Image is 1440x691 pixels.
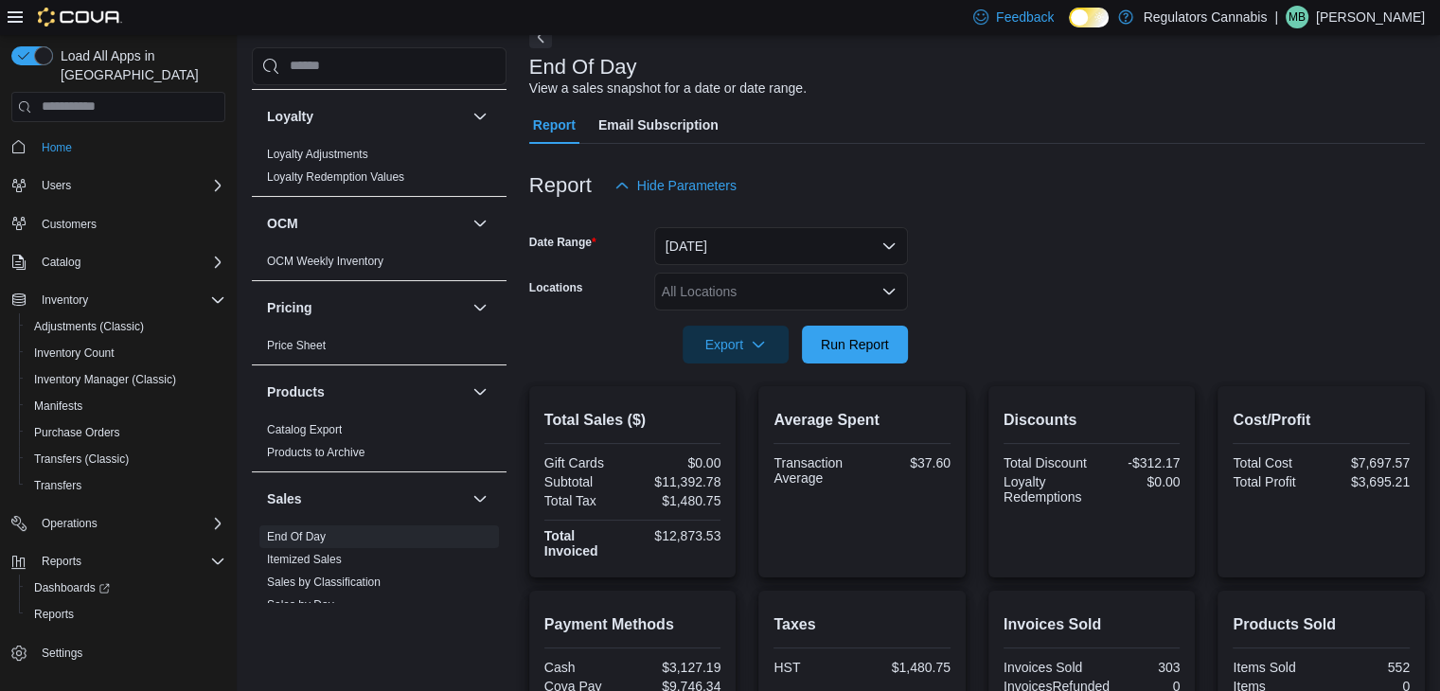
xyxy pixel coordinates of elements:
span: Catalog [34,251,225,274]
span: Sales by Classification [267,575,381,590]
span: Sales by Day [267,597,334,612]
a: Customers [34,213,104,236]
a: Dashboards [19,575,233,601]
span: Catalog [42,255,80,270]
span: Users [34,174,225,197]
div: View a sales snapshot for a date or date range. [529,79,807,98]
button: Inventory Manager (Classic) [19,366,233,393]
label: Date Range [529,235,596,250]
div: Gift Cards [544,455,629,470]
a: Loyalty Adjustments [267,148,368,161]
div: Pricing [252,334,507,364]
button: Inventory [34,289,96,311]
button: Adjustments (Classic) [19,313,233,340]
span: Inventory [34,289,225,311]
button: Customers [4,210,233,238]
a: Purchase Orders [27,421,128,444]
p: | [1274,6,1278,28]
button: OCM [469,212,491,235]
h3: Report [529,174,592,197]
span: Manifests [34,399,82,414]
input: Dark Mode [1069,8,1109,27]
span: Dashboards [27,576,225,599]
a: Sales by Classification [267,576,381,589]
button: Pricing [267,298,465,317]
button: Products [267,382,465,401]
a: Transfers (Classic) [27,448,136,470]
button: Operations [34,512,105,535]
a: Catalog Export [267,423,342,436]
h2: Products Sold [1233,613,1410,636]
div: Loyalty [252,143,507,196]
h3: OCM [267,214,298,233]
a: Settings [34,642,90,664]
div: Items Sold [1233,660,1317,675]
span: Hide Parameters [637,176,737,195]
button: Users [4,172,233,199]
div: $37.60 [866,455,951,470]
button: Operations [4,510,233,537]
div: HST [773,660,858,675]
button: Pricing [469,296,491,319]
a: OCM Weekly Inventory [267,255,383,268]
a: Reports [27,603,81,626]
span: Operations [42,516,98,531]
button: Sales [469,487,491,510]
button: Inventory Count [19,340,233,366]
button: [DATE] [654,227,908,265]
button: Reports [4,548,233,575]
div: Mike Biron [1286,6,1308,28]
span: Home [42,140,72,155]
button: OCM [267,214,465,233]
button: Inventory [4,287,233,313]
a: Itemized Sales [267,553,342,566]
div: $3,695.21 [1325,474,1410,489]
button: Catalog [4,249,233,275]
span: Email Subscription [598,106,719,144]
h2: Cost/Profit [1233,409,1410,432]
span: Report [533,106,576,144]
div: Total Profit [1233,474,1317,489]
h3: Sales [267,489,302,508]
div: Invoices Sold [1004,660,1088,675]
span: Purchase Orders [27,421,225,444]
div: $7,697.57 [1325,455,1410,470]
button: Products [469,381,491,403]
div: $12,873.53 [636,528,720,543]
a: Products to Archive [267,446,364,459]
span: Reports [27,603,225,626]
h2: Invoices Sold [1004,613,1181,636]
span: Transfers [27,474,225,497]
h2: Average Spent [773,409,951,432]
span: Users [42,178,71,193]
a: Inventory Count [27,342,122,364]
span: Inventory Manager (Classic) [27,368,225,391]
p: Regulators Cannabis [1143,6,1267,28]
span: Reports [42,554,81,569]
div: $1,480.75 [636,493,720,508]
span: Settings [34,641,225,664]
div: OCM [252,250,507,280]
button: Reports [19,601,233,628]
button: Loyalty [469,105,491,128]
div: Cash [544,660,629,675]
span: Price Sheet [267,338,326,353]
a: Transfers [27,474,89,497]
label: Locations [529,280,583,295]
button: Transfers (Classic) [19,446,233,472]
div: $11,392.78 [636,474,720,489]
span: Feedback [996,8,1054,27]
h2: Discounts [1004,409,1181,432]
h2: Taxes [773,613,951,636]
span: Purchase Orders [34,425,120,440]
button: Purchase Orders [19,419,233,446]
div: Subtotal [544,474,629,489]
h2: Payment Methods [544,613,721,636]
button: Open list of options [881,284,897,299]
span: End Of Day [267,529,326,544]
span: Customers [42,217,97,232]
button: Run Report [802,326,908,363]
h3: Loyalty [267,107,313,126]
button: Export [683,326,789,363]
div: Total Cost [1233,455,1317,470]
